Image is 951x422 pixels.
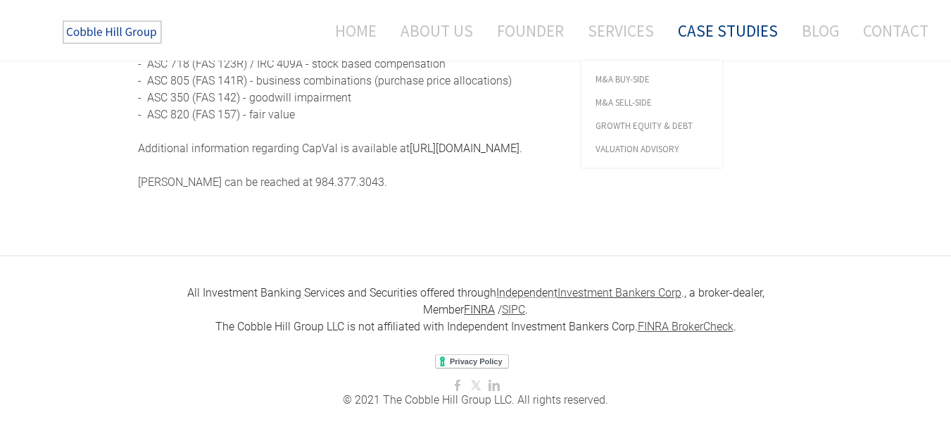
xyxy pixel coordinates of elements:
a: M&A Sell-Side [581,91,722,114]
a: Valuation Advisory [581,137,722,161]
a: Case Studies [667,12,788,49]
a: M&A Buy-Side [581,68,722,91]
div: ​© 2021 The Cobble Hill Group LLC. All rights reserved. [138,392,814,409]
a: Services [577,12,665,49]
span: Valuation Advisory [596,144,708,154]
a: Contact [852,12,928,49]
img: The Cobble Hill Group LLC [53,15,173,50]
a: FINRA [464,303,495,316]
span: M&A Sell-Side [596,98,708,107]
font: . [525,303,528,316]
a: About Us [390,12,484,49]
a: Linkedin [489,379,500,392]
a: SIPC [502,303,525,316]
iframe: Privacy Policy [435,354,516,370]
font: The Cobble Hill Group LLC is not affiliated with Independent Investment Bankers Corp. [215,320,638,333]
span: M&A Buy-Side [596,75,708,84]
font: / [498,303,502,316]
a: Home [314,12,387,49]
a: Founder [486,12,574,49]
a: FINRA BrokerCheck [638,320,733,333]
font: . [558,286,684,299]
font: . [733,320,736,333]
font: All Investment Banking Services and Securities offered through [187,286,496,299]
u: Investment Bankers Corp [558,286,681,299]
a: Twitter [470,379,481,392]
a: Blog [791,12,850,49]
font: Independent [496,286,558,299]
a: Growth Equity & Debt [581,114,722,137]
a: Facebook [452,379,463,392]
span: Growth Equity & Debt [596,121,708,130]
a: IndependentInvestment Bankers Corp. [496,286,684,299]
a: [URL][DOMAIN_NAME] [410,142,519,155]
